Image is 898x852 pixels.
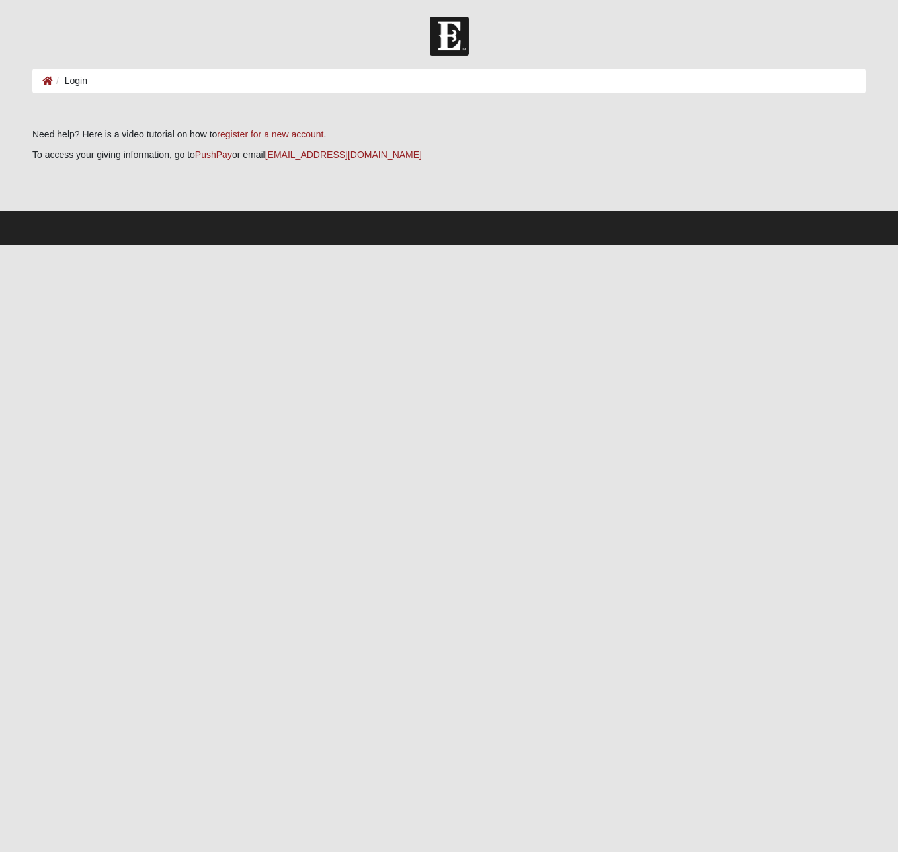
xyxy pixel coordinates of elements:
[53,74,87,88] li: Login
[195,149,232,160] a: PushPay
[430,17,469,56] img: Church of Eleven22 Logo
[265,149,422,160] a: [EMAIL_ADDRESS][DOMAIN_NAME]
[32,148,866,162] p: To access your giving information, go to or email
[32,128,866,141] p: Need help? Here is a video tutorial on how to .
[217,129,323,139] a: register for a new account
